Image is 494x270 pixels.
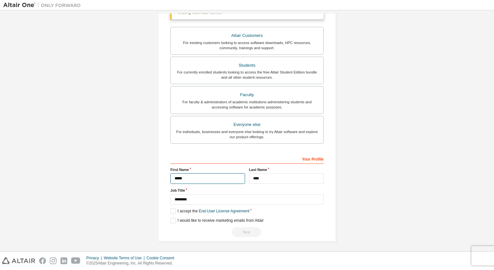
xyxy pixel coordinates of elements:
a: End-User License Agreement [199,209,250,213]
label: Job Title [170,188,324,193]
div: For individuals, businesses and everyone else looking to try Altair software and explore our prod... [175,129,319,140]
img: Altair One [3,2,84,8]
div: For existing customers looking to access software downloads, HPC resources, community, trainings ... [175,40,319,51]
div: Students [175,61,319,70]
img: linkedin.svg [60,257,67,264]
div: Faculty [175,90,319,99]
img: altair_logo.svg [2,257,35,264]
label: Last Name [249,167,324,172]
div: Your Profile [170,153,324,164]
label: I would like to receive marketing emails from Altair [170,218,263,223]
div: Website Terms of Use [104,255,146,261]
img: instagram.svg [50,257,57,264]
div: Please wait while checking email ... [170,227,324,237]
div: Altair Customers [175,31,319,40]
div: Everyone else [175,120,319,129]
img: facebook.svg [39,257,46,264]
img: youtube.svg [71,257,81,264]
label: I accept the [170,208,249,214]
div: Cookie Consent [146,255,178,261]
label: First Name [170,167,245,172]
div: For faculty & administrators of academic institutions administering students and accessing softwa... [175,99,319,110]
div: For currently enrolled students looking to access the free Altair Student Edition bundle and all ... [175,70,319,80]
div: Privacy [86,255,104,261]
p: © 2025 Altair Engineering, Inc. All Rights Reserved. [86,261,178,266]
